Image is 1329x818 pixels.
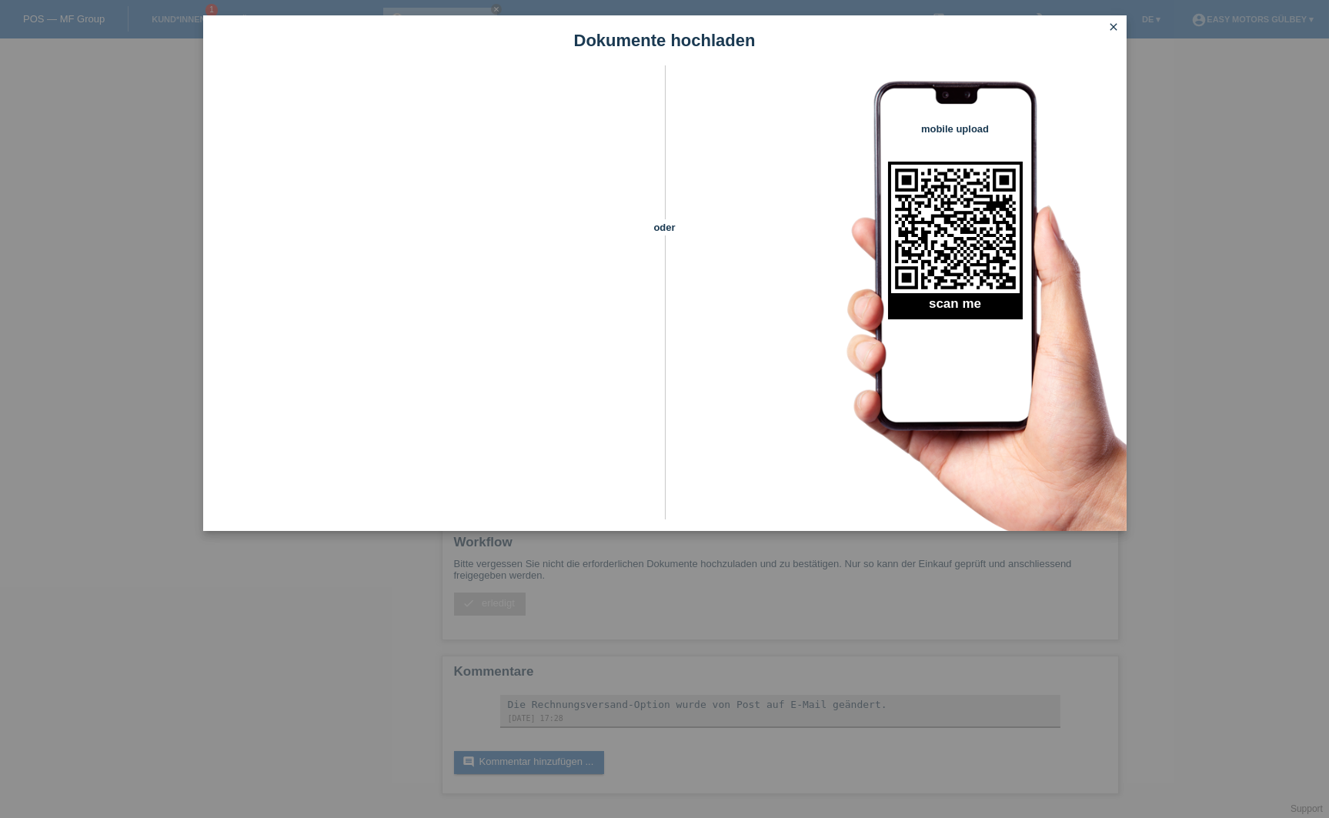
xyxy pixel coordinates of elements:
[638,219,692,235] span: oder
[203,31,1127,50] h1: Dokumente hochladen
[226,104,638,489] iframe: Upload
[888,123,1023,135] h4: mobile upload
[1108,21,1120,33] i: close
[1104,19,1124,37] a: close
[888,296,1023,319] h2: scan me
